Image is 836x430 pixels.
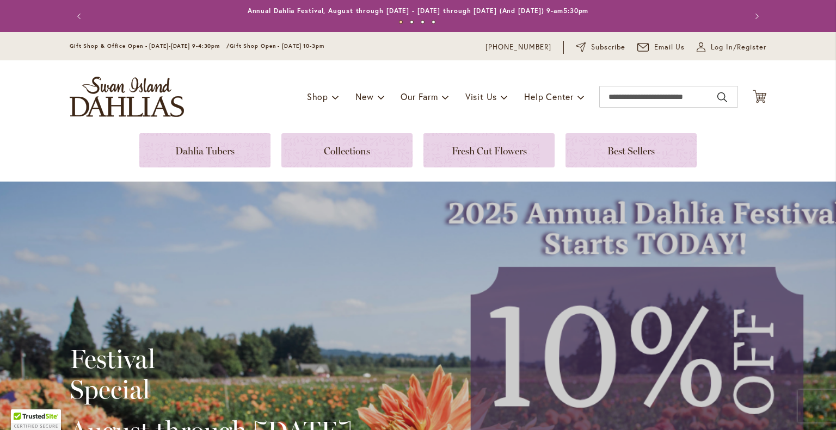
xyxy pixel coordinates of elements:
button: Next [745,5,766,27]
span: Gift Shop Open - [DATE] 10-3pm [230,42,324,49]
span: Shop [307,91,328,102]
a: Email Us [637,42,685,53]
span: Our Farm [401,91,438,102]
button: 1 of 4 [399,20,403,24]
a: [PHONE_NUMBER] [485,42,551,53]
button: 2 of 4 [410,20,414,24]
a: store logo [70,77,184,117]
button: Previous [70,5,91,27]
a: Subscribe [576,42,625,53]
span: New [355,91,373,102]
button: 3 of 4 [421,20,425,24]
span: Help Center [524,91,574,102]
span: Visit Us [465,91,497,102]
a: Annual Dahlia Festival, August through [DATE] - [DATE] through [DATE] (And [DATE]) 9-am5:30pm [248,7,589,15]
h2: Festival Special [70,344,352,404]
a: Log In/Register [697,42,766,53]
span: Log In/Register [711,42,766,53]
button: 4 of 4 [432,20,435,24]
span: Gift Shop & Office Open - [DATE]-[DATE] 9-4:30pm / [70,42,230,49]
span: Subscribe [591,42,625,53]
span: Email Us [654,42,685,53]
